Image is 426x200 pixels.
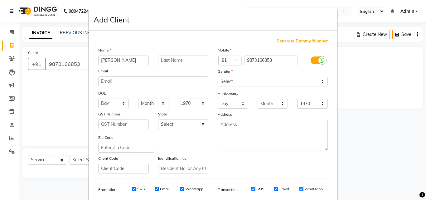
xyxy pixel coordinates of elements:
[305,186,323,192] label: Whatsapp
[279,186,289,192] label: Email
[98,187,116,193] label: Promotion
[98,76,208,86] input: Email
[98,120,149,129] input: GST Number
[98,143,154,153] input: Enter Zip Code
[218,91,238,96] label: Anniversary
[218,69,233,74] label: Gender
[94,14,129,25] h4: Add Client
[277,38,328,44] span: Generate Dummy Number
[98,156,118,161] label: Client Code
[160,186,170,192] label: Email
[137,186,145,192] label: SMS
[98,56,149,65] input: First Name
[98,47,111,53] label: Name
[158,111,167,117] label: State
[218,47,231,53] label: Mobile
[98,68,108,74] label: Email
[98,90,106,96] label: DOB
[185,186,203,192] label: Whatsapp
[98,111,120,117] label: GST Number
[218,187,238,193] label: Transaction
[244,56,298,65] input: Mobile
[218,112,232,117] label: Address
[98,135,114,140] label: Zip Code
[158,164,209,173] input: Resident No. or Any Id
[158,156,187,161] label: Identification No.
[158,56,209,65] input: Last Name
[257,186,264,192] label: SMS
[98,164,149,173] input: Client Code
